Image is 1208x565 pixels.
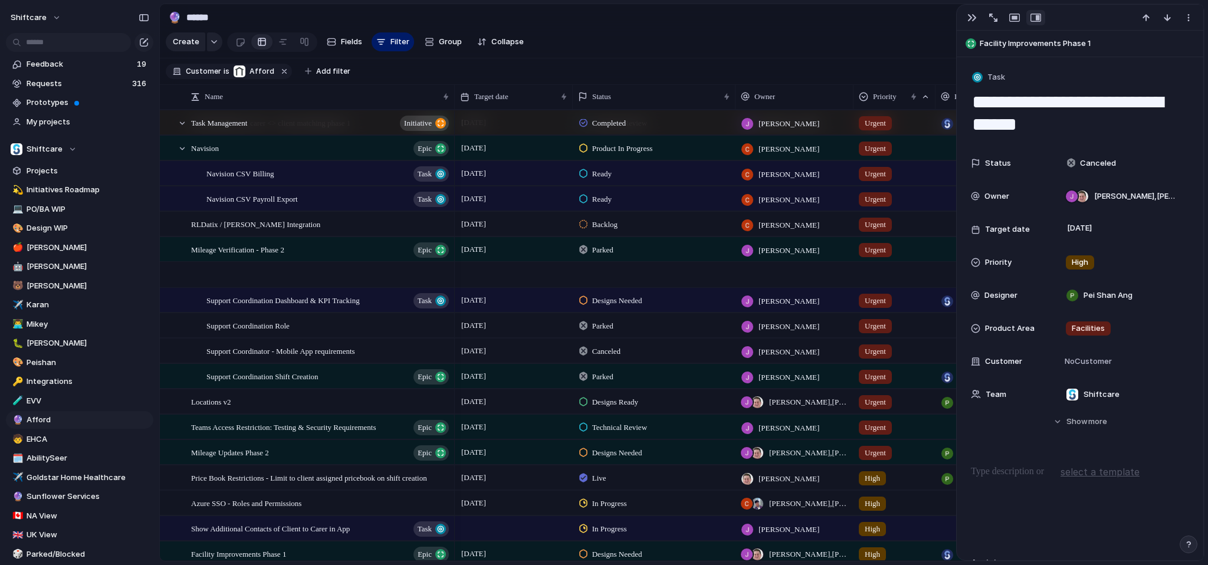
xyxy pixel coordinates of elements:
[6,277,153,295] a: 🐻[PERSON_NAME]
[231,65,277,78] button: Afford
[6,55,153,73] a: Feedback19
[1072,257,1088,268] span: High
[474,91,508,103] span: Target date
[6,219,153,237] div: 🎨Design WIP
[27,165,149,177] span: Projects
[27,491,149,502] span: Sunflower Services
[221,65,232,78] button: is
[413,369,449,385] button: Epic
[316,66,350,77] span: Add filter
[191,471,427,484] span: Price Book Restrictions - Limit to client assigned pricebook on shift creation
[11,395,22,407] button: 🧪
[6,296,153,314] div: ✈️Karan
[137,58,149,70] span: 19
[6,239,153,257] div: 🍎[PERSON_NAME]
[985,323,1035,334] span: Product Area
[985,157,1011,169] span: Status
[439,36,462,48] span: Group
[166,32,205,51] button: Create
[865,396,886,408] span: Urgent
[6,334,153,352] a: 🐛[PERSON_NAME]
[11,376,22,387] button: 🔑
[458,369,489,383] span: [DATE]
[865,320,886,332] span: Urgent
[250,66,274,77] span: Afford
[6,526,153,544] div: 🇬🇧UK View
[12,452,21,465] div: 🗓️
[759,372,819,383] span: [PERSON_NAME]
[6,94,153,111] a: Prototypes
[6,373,153,390] div: 🔑Integrations
[592,143,653,155] span: Product In Progress
[12,241,21,254] div: 🍎
[12,279,21,293] div: 🐻
[11,280,22,292] button: 🐻
[6,354,153,372] div: 🎨Peishan
[11,548,22,560] button: 🎲
[1072,323,1105,334] span: Facilities
[413,547,449,562] button: Epic
[985,356,1022,367] span: Customer
[27,116,149,128] span: My projects
[592,523,627,535] span: In Progress
[132,78,149,90] span: 316
[191,521,350,535] span: Show Additional Contacts of Client to Carer in App
[865,548,880,560] span: High
[980,38,1198,50] span: Facility Improvements Phase 1
[186,66,221,77] span: Customer
[1064,221,1095,235] span: [DATE]
[413,192,449,207] button: Task
[769,447,848,459] span: [PERSON_NAME] , [PERSON_NAME]
[865,295,886,307] span: Urgent
[592,422,647,433] span: Technical Review
[12,337,21,350] div: 🐛
[6,140,153,158] button: Shiftcare
[592,295,642,307] span: Designs Needed
[12,317,21,331] div: 👨‍💻
[418,546,432,563] span: Epic
[27,58,133,70] span: Feedback
[224,66,229,77] span: is
[6,411,153,429] div: 🔮Afford
[173,36,199,48] span: Create
[865,447,886,459] span: Urgent
[206,293,360,307] span: Support Coordination Dashboard & KPI Tracking
[27,452,149,464] span: AbilitySeer
[418,293,432,309] span: Task
[413,445,449,461] button: Epic
[1084,290,1132,301] span: Pei Shan Ang
[27,203,149,215] span: PO/BA WIP
[1084,389,1120,400] span: Shiftcare
[27,97,149,109] span: Prototypes
[865,472,880,484] span: High
[6,258,153,275] a: 🤖[PERSON_NAME]
[6,507,153,525] a: 🇨🇦NA View
[413,293,449,308] button: Task
[12,547,21,561] div: 🎲
[191,395,231,408] span: Locations v2
[11,337,22,349] button: 🐛
[191,141,219,155] span: Navision
[6,201,153,218] div: 💻PO/BA WIP
[6,469,153,487] div: ✈️Goldstar Home Healthcare
[12,183,21,197] div: 💫
[6,316,153,333] a: 👨‍💻Mikey
[985,257,1012,268] span: Priority
[168,9,181,25] div: 🔮
[27,510,149,522] span: NA View
[458,293,489,307] span: [DATE]
[592,346,621,357] span: Canceled
[759,219,819,231] span: [PERSON_NAME]
[865,143,886,155] span: Urgent
[205,91,223,103] span: Name
[11,510,22,522] button: 🇨🇦
[11,203,22,215] button: 💻
[458,242,489,257] span: [DATE]
[592,168,612,180] span: Ready
[322,32,367,51] button: Fields
[418,445,432,461] span: Epic
[418,166,432,182] span: Task
[865,117,886,129] span: Urgent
